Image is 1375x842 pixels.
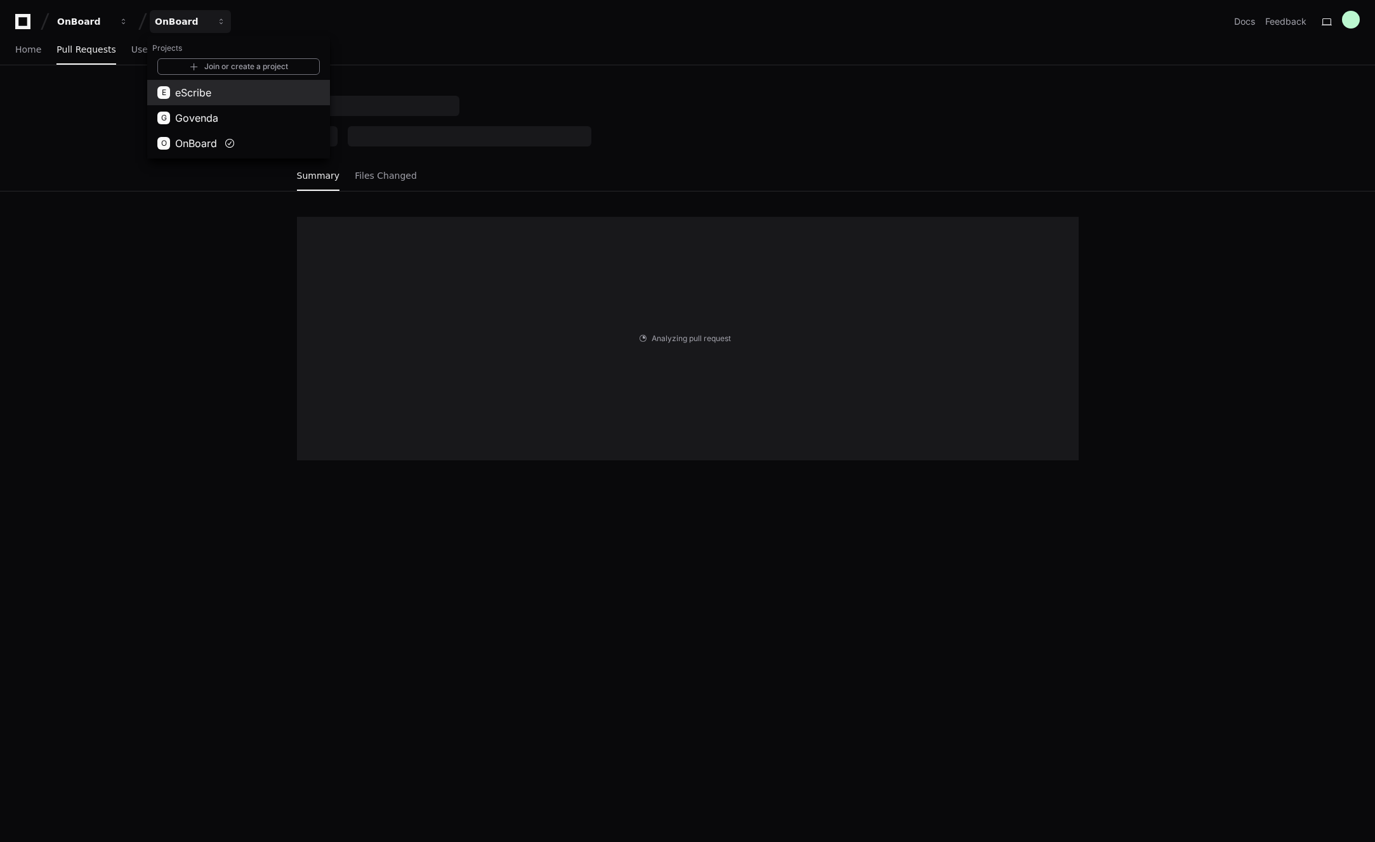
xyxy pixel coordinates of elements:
button: Feedback [1265,15,1306,28]
div: G [157,112,170,124]
h1: Projects [147,38,330,58]
a: Docs [1234,15,1255,28]
div: E [157,86,170,99]
span: Summary [297,172,340,179]
a: Home [15,36,41,65]
span: Analyzing pull request [652,334,731,344]
a: Pull Requests [56,36,115,65]
button: OnBoard [150,10,231,33]
span: eScribe [175,85,211,100]
div: O [157,137,170,150]
span: OnBoard [175,136,217,151]
span: Files Changed [355,172,417,179]
a: Join or create a project [157,58,320,75]
div: OnBoard [155,15,209,28]
button: OnBoard [52,10,133,33]
div: OnBoard [147,36,330,159]
span: Home [15,46,41,53]
span: Pull Requests [56,46,115,53]
span: Govenda [175,110,218,126]
div: OnBoard [57,15,112,28]
a: Users [131,36,156,65]
span: Users [131,46,156,53]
